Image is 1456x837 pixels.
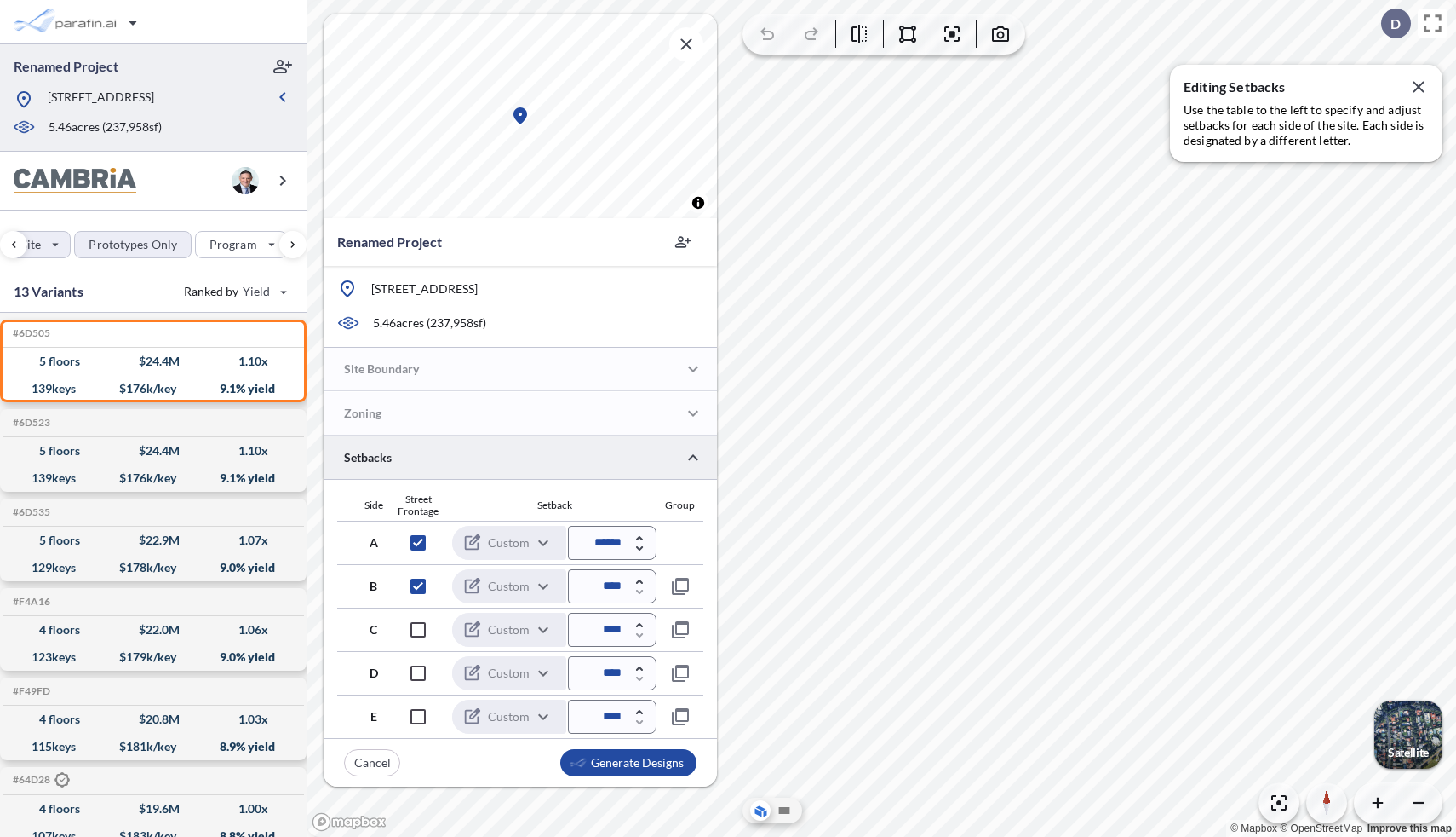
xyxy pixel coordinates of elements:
p: Custom [488,534,530,551]
span: Toggle attribution [693,193,703,212]
p: Renamed Project [337,232,442,252]
div: Custom [452,699,566,735]
p: Cancel [354,754,391,771]
h5: Click to copy the code [9,596,50,608]
h5: Click to copy the code [9,327,50,339]
button: Program [195,231,287,258]
span: Yield [243,283,271,300]
p: Custom [488,621,530,638]
div: B [337,580,384,592]
div: Group [656,499,703,511]
p: Satellite [1388,746,1429,759]
p: 5.46 acres ( 237,958 sf) [49,118,162,137]
h5: Click to copy the code [9,773,70,788]
p: Custom [488,578,530,595]
div: Side [337,499,384,511]
a: Improve this map [1367,823,1452,834]
button: Ranked by Yield [170,278,298,305]
p: Custom [488,665,530,682]
div: C [337,624,384,636]
button: Site [7,231,71,258]
div: D [337,667,384,679]
button: Toggle attribution [688,193,708,213]
div: Setback [452,499,656,511]
p: [STREET_ADDRESS] [48,89,154,110]
button: Site Plan [774,800,794,821]
p: Program [209,236,257,253]
div: Custom [452,655,566,691]
p: [STREET_ADDRESS] [371,280,478,297]
img: user logo [232,167,259,194]
h5: Click to copy the code [9,506,50,518]
p: Site Boundary [344,361,419,378]
p: 13 Variants [14,281,83,302]
p: Generate Designs [591,754,684,771]
p: Prototypes Only [89,236,177,253]
h5: Click to copy the code [9,685,50,697]
div: Map marker [510,106,530,126]
p: Custom [488,708,530,725]
p: Zoning [344,405,381,422]
p: Editing Setbacks [1184,78,1429,95]
h5: Click to copy the code [9,417,50,429]
img: Switcher Image [1374,701,1442,769]
div: Custom [452,525,566,561]
a: OpenStreetMap [1280,823,1362,834]
a: Mapbox [1230,823,1277,834]
canvas: Map [324,14,717,218]
button: Aerial View [750,800,771,821]
button: Switcher ImageSatellite [1374,701,1442,769]
div: Custom [452,612,566,648]
button: Generate Designs [560,749,696,776]
a: Mapbox homepage [312,812,387,832]
img: BrandImage [14,168,136,194]
div: E [337,711,384,723]
div: Street Frontage [384,494,452,517]
p: D [1390,16,1401,32]
img: smallLogo-95f25c18.png [570,755,587,771]
p: Renamed Project [14,57,118,76]
p: Site [21,236,41,253]
button: Prototypes Only [74,231,192,258]
button: Cancel [344,749,400,776]
div: A [337,537,384,549]
p: 5.46 acres ( 237,958 sf) [373,315,486,332]
p: Use the table to the left to specify and adjust setbacks for each side of the site. Each side is ... [1184,102,1429,148]
div: Custom [452,569,566,604]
